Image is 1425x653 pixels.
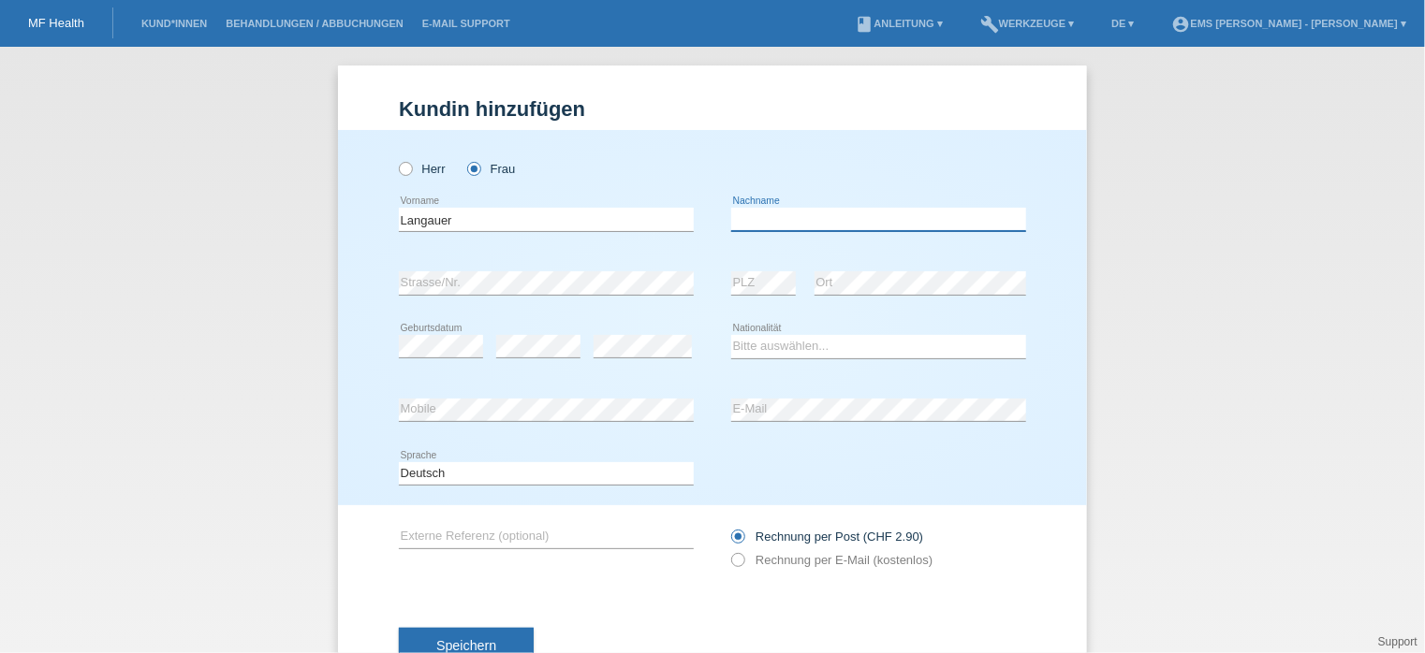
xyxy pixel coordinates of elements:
a: bookAnleitung ▾ [846,18,952,29]
a: account_circleEMS [PERSON_NAME] - [PERSON_NAME] ▾ [1163,18,1416,29]
a: E-Mail Support [413,18,520,29]
h1: Kundin hinzufügen [399,97,1026,121]
label: Herr [399,162,446,176]
a: MF Health [28,16,84,30]
label: Rechnung per Post (CHF 2.90) [731,530,923,544]
label: Frau [467,162,515,176]
a: Behandlungen / Abbuchungen [216,18,413,29]
a: Support [1378,635,1418,648]
label: Rechnung per E-Mail (kostenlos) [731,553,933,567]
a: DE ▾ [1102,18,1143,29]
a: buildWerkzeuge ▾ [971,18,1084,29]
input: Rechnung per E-Mail (kostenlos) [731,553,743,576]
i: book [856,15,874,34]
input: Rechnung per Post (CHF 2.90) [731,530,743,553]
i: build [980,15,999,34]
input: Frau [467,162,479,174]
i: account_circle [1172,15,1191,34]
span: Speichern [436,638,496,653]
input: Herr [399,162,411,174]
a: Kund*innen [132,18,216,29]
